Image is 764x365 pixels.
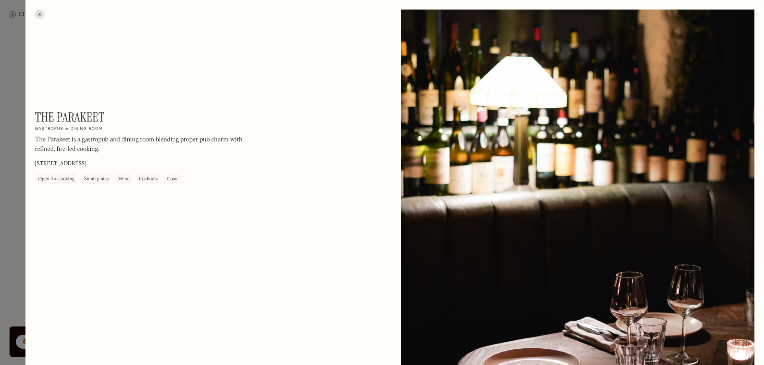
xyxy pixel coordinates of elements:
h1: The Parakeet [35,110,104,125]
p: [STREET_ADDRESS] [35,160,86,168]
div: Wine [118,175,129,183]
div: Open fire cooking [38,175,74,183]
p: The Parakeet is a gastropub and dining room blending proper pub charm with refined, fire-led cook... [35,135,250,154]
div: Small plates [84,175,109,183]
h2: Gastropub & dining room [35,126,103,132]
div: Cocktails [139,175,158,183]
div: Cosy [167,175,177,183]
